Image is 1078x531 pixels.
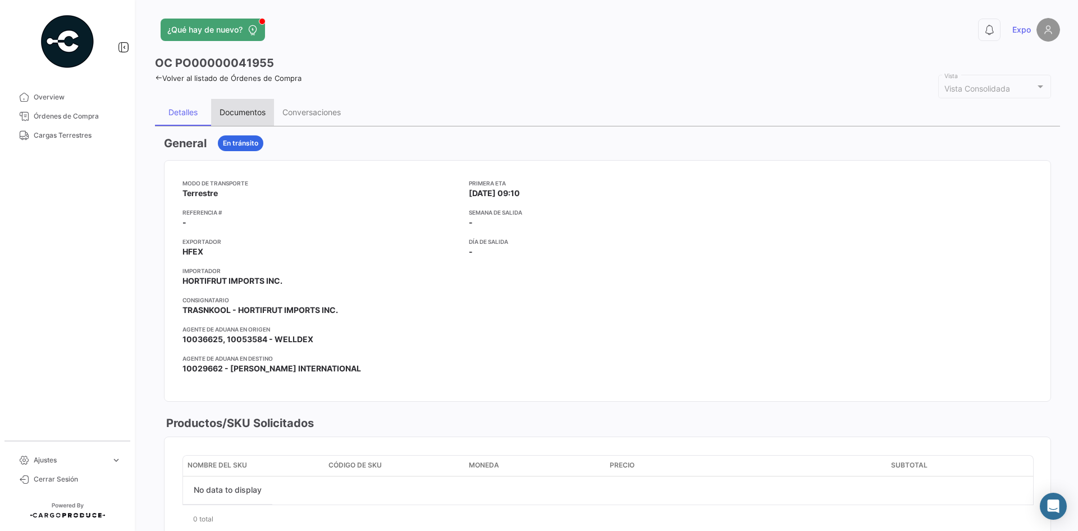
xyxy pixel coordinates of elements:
[182,296,460,305] app-card-info-title: Consignatario
[111,455,121,465] span: expand_more
[34,455,107,465] span: Ajustes
[34,130,121,140] span: Cargas Terrestres
[220,107,266,117] div: Documentos
[1040,493,1067,520] div: Abrir Intercom Messenger
[182,179,460,188] app-card-info-title: Modo de Transporte
[469,460,499,470] span: Moneda
[183,476,272,505] div: No data to display
[39,13,95,70] img: powered-by.png
[164,415,314,431] h3: Productos/SKU Solicitados
[183,456,324,476] datatable-header-cell: Nombre del SKU
[891,460,928,470] span: Subtotal
[182,217,186,228] span: -
[328,460,382,470] span: Código de SKU
[469,217,473,228] span: -
[34,111,121,121] span: Órdenes de Compra
[324,456,465,476] datatable-header-cell: Código de SKU
[182,354,460,363] app-card-info-title: Agente de Aduana en Destino
[34,92,121,102] span: Overview
[182,363,361,374] span: 10029662 - [PERSON_NAME] INTERNATIONAL
[182,237,460,246] app-card-info-title: Exportador
[182,305,338,316] span: TRASNKOOL - HORTIFRUT IMPORTS INC.
[155,55,274,71] h3: OC PO00000041955
[610,460,634,470] span: Precio
[469,179,746,188] app-card-info-title: Primera ETA
[469,188,520,199] span: [DATE] 09:10
[182,334,313,345] span: 10036625, 10053584 - WELLDEX
[9,88,126,107] a: Overview
[1036,18,1060,42] img: placeholder-user.png
[188,460,247,470] span: Nombre del SKU
[9,126,126,145] a: Cargas Terrestres
[223,138,258,148] span: En tránsito
[469,237,746,246] app-card-info-title: Día de Salida
[464,456,605,476] datatable-header-cell: Moneda
[34,474,121,484] span: Cerrar Sesión
[167,24,243,35] span: ¿Qué hay de nuevo?
[182,325,460,334] app-card-info-title: Agente de Aduana en Origen
[182,266,460,275] app-card-info-title: Importador
[182,188,218,199] span: Terrestre
[469,246,473,257] span: -
[1012,24,1031,35] span: Expo
[164,135,207,151] h3: General
[168,107,198,117] div: Detalles
[944,84,1010,93] mat-select-trigger: Vista Consolidada
[155,74,302,83] a: Volver al listado de Órdenes de Compra
[161,19,265,41] button: ¿Qué hay de nuevo?
[182,275,282,287] span: HORTIFRUT IMPORTS INC.
[182,246,203,257] span: HFEX
[9,107,126,126] a: Órdenes de Compra
[282,107,341,117] div: Conversaciones
[182,208,460,217] app-card-info-title: Referencia #
[469,208,746,217] app-card-info-title: Semana de Salida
